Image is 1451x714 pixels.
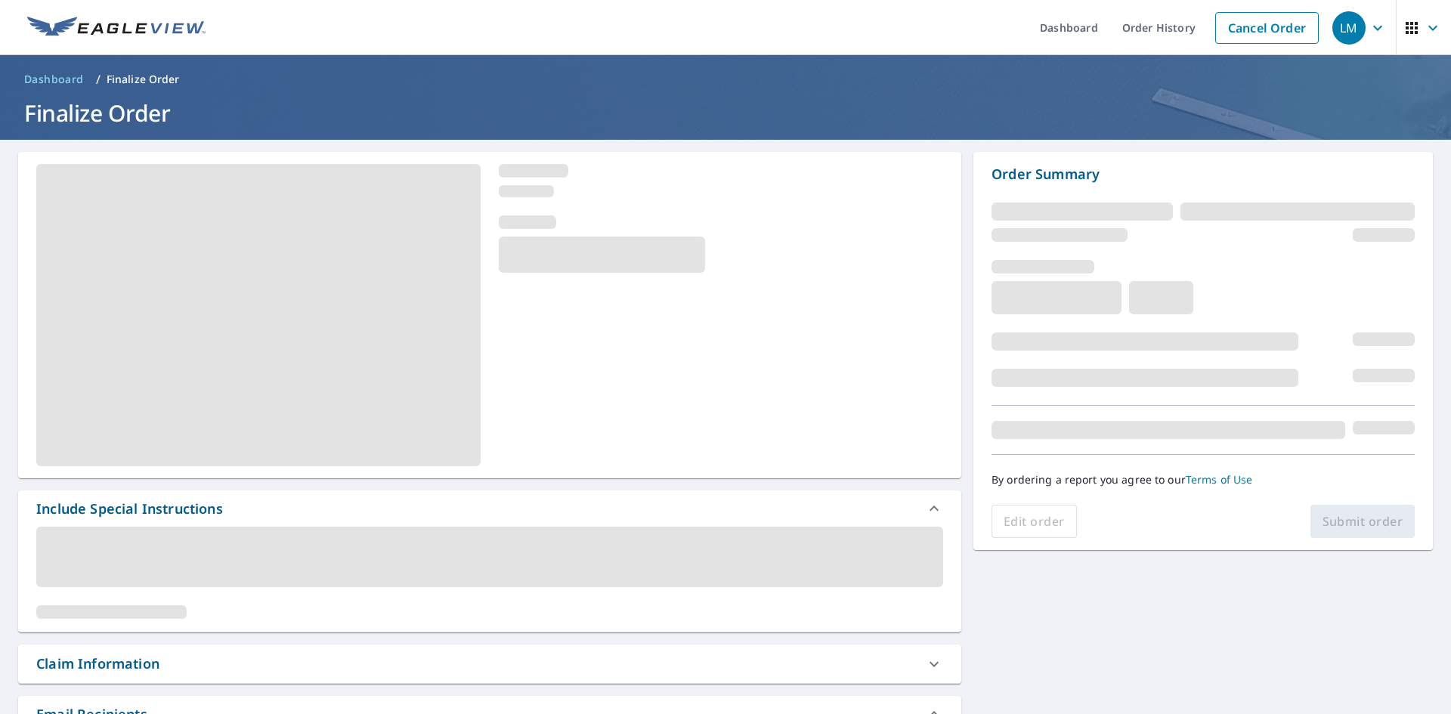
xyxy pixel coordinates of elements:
[992,164,1415,184] p: Order Summary
[96,70,101,88] li: /
[36,499,223,519] div: Include Special Instructions
[18,67,1433,91] nav: breadcrumb
[18,644,961,683] div: Claim Information
[1186,472,1253,487] a: Terms of Use
[18,490,961,527] div: Include Special Instructions
[992,473,1415,487] p: By ordering a report you agree to our
[24,72,84,87] span: Dashboard
[27,17,206,39] img: EV Logo
[18,97,1433,128] h1: Finalize Order
[18,67,90,91] a: Dashboard
[1332,11,1366,45] div: LM
[36,654,159,674] div: Claim Information
[107,72,180,87] p: Finalize Order
[1215,12,1319,44] a: Cancel Order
